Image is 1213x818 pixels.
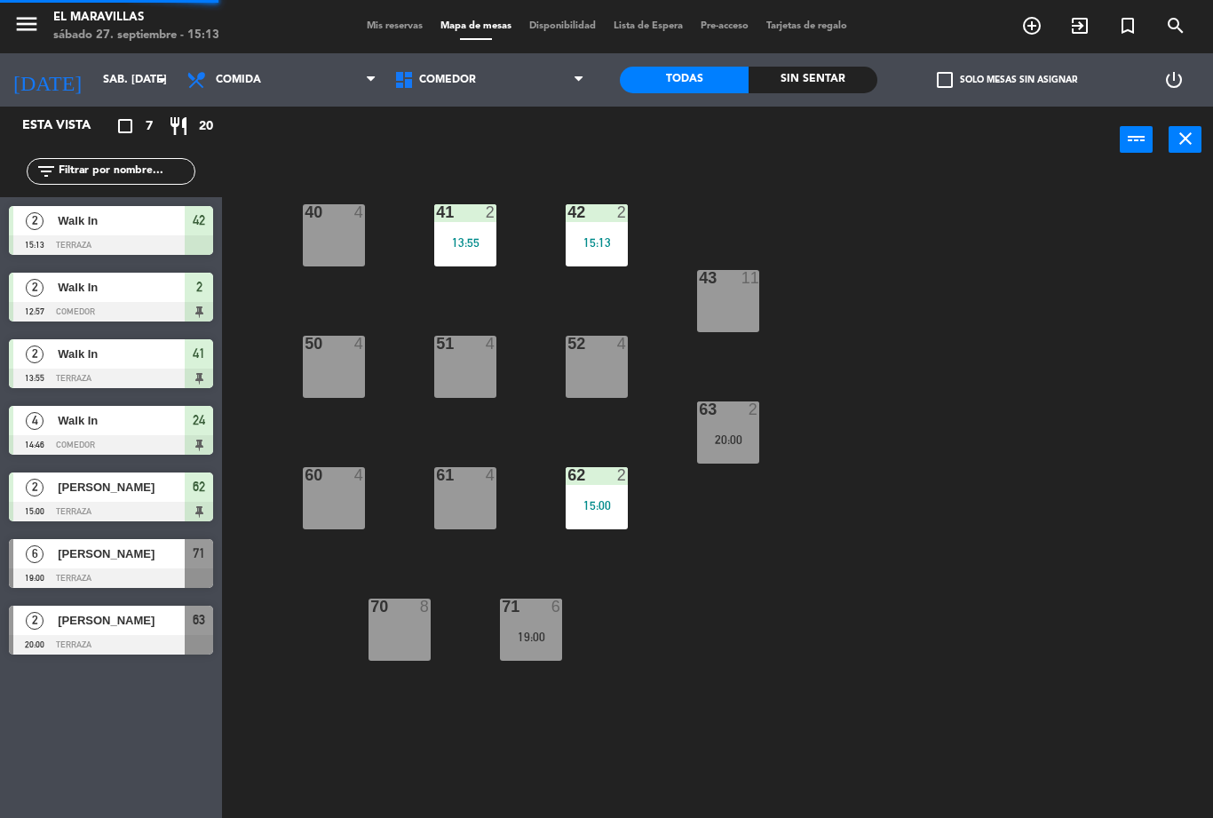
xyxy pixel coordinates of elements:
span: Lista de Espera [605,21,692,31]
span: BUSCAR [1152,11,1200,41]
span: 42 [193,210,205,231]
div: 2 [486,204,496,220]
div: 19:00 [500,631,562,643]
span: 4 [26,412,44,430]
span: 2 [196,276,202,298]
i: filter_list [36,161,57,182]
span: Walk In [58,211,185,230]
div: 6 [551,599,562,615]
div: 2 [749,401,759,417]
span: Comedor [419,74,476,86]
span: 2 [26,212,44,230]
input: Filtrar por nombre... [57,162,194,181]
div: 70 [370,599,371,615]
i: crop_square [115,115,136,137]
span: Mis reservas [358,21,432,31]
span: 2 [26,345,44,363]
i: close [1175,128,1196,149]
span: Walk In [58,411,185,430]
span: Walk In [58,278,185,297]
i: add_circle_outline [1021,15,1043,36]
div: 4 [354,204,365,220]
span: Disponibilidad [520,21,605,31]
span: 62 [193,476,205,497]
div: 63 [699,401,700,417]
span: Pre-acceso [692,21,757,31]
span: 63 [193,609,205,631]
div: 15:13 [566,236,628,249]
div: 51 [436,336,437,352]
span: RESERVAR MESA [1008,11,1056,41]
i: turned_in_not [1117,15,1138,36]
i: exit_to_app [1069,15,1090,36]
span: Tarjetas de regalo [757,21,856,31]
span: WALK IN [1056,11,1104,41]
div: 11 [741,270,759,286]
div: 4 [486,467,496,483]
span: Walk In [58,345,185,363]
i: search [1165,15,1186,36]
span: [PERSON_NAME] [58,544,185,563]
span: 6 [26,545,44,563]
span: 2 [26,279,44,297]
span: 7 [146,116,153,137]
button: menu [13,11,40,44]
i: arrow_drop_down [152,69,173,91]
i: power_settings_new [1163,69,1185,91]
span: 24 [193,409,205,431]
div: 4 [617,336,628,352]
div: 52 [567,336,568,352]
span: check_box_outline_blank [937,72,953,88]
div: 15:00 [566,499,628,512]
div: 43 [699,270,700,286]
span: 2 [26,479,44,496]
div: Esta vista [9,115,128,137]
div: sábado 27. septiembre - 15:13 [53,27,219,44]
div: 42 [567,204,568,220]
div: Sin sentar [749,67,877,93]
span: 2 [26,612,44,630]
div: 8 [420,599,431,615]
div: 2 [617,467,628,483]
div: Todas [620,67,749,93]
i: power_input [1126,128,1147,149]
div: 20:00 [697,433,759,446]
i: menu [13,11,40,37]
span: [PERSON_NAME] [58,478,185,496]
div: 4 [354,467,365,483]
div: El Maravillas [53,9,219,27]
div: 41 [436,204,437,220]
div: 13:55 [434,236,496,249]
span: Reserva especial [1104,11,1152,41]
span: 20 [199,116,213,137]
span: Mapa de mesas [432,21,520,31]
div: 61 [436,467,437,483]
span: 71 [193,543,205,564]
span: 41 [193,343,205,364]
div: 4 [486,336,496,352]
span: Comida [216,74,261,86]
div: 62 [567,467,568,483]
i: restaurant [168,115,189,137]
span: [PERSON_NAME] [58,611,185,630]
button: power_input [1120,126,1153,153]
label: Solo mesas sin asignar [937,72,1077,88]
button: close [1169,126,1201,153]
div: 2 [617,204,628,220]
div: 4 [354,336,365,352]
